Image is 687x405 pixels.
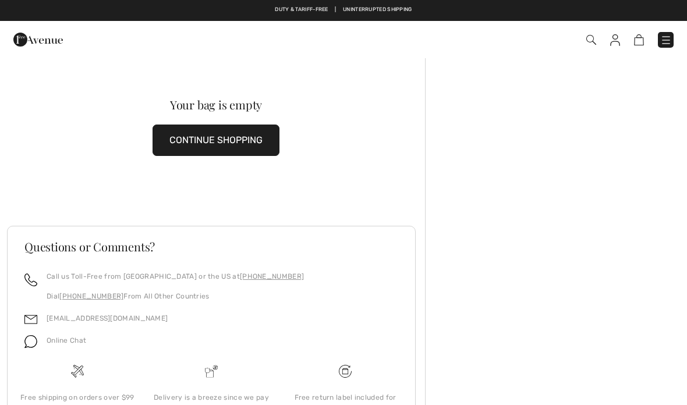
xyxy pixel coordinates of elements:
div: Your bag is empty [28,99,404,111]
img: 1ère Avenue [13,28,63,51]
img: My Info [610,34,620,46]
h3: Questions or Comments? [24,241,398,253]
span: Online Chat [47,336,86,344]
a: [PHONE_NUMBER] [59,292,123,300]
img: call [24,273,37,286]
button: CONTINUE SHOPPING [153,125,279,156]
a: [EMAIL_ADDRESS][DOMAIN_NAME] [47,314,168,322]
img: Delivery is a breeze since we pay the duties! [205,365,218,378]
div: Free shipping on orders over $99 [20,392,135,403]
img: chat [24,335,37,348]
img: Free shipping on orders over $99 [339,365,352,378]
img: Search [586,35,596,45]
img: email [24,313,37,326]
img: Menu [660,34,672,46]
p: Call us Toll-Free from [GEOGRAPHIC_DATA] or the US at [47,271,304,282]
img: Free shipping on orders over $99 [71,365,84,378]
p: Dial From All Other Countries [47,291,304,301]
a: 1ère Avenue [13,33,63,44]
img: Shopping Bag [634,34,644,45]
a: [PHONE_NUMBER] [240,272,304,280]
